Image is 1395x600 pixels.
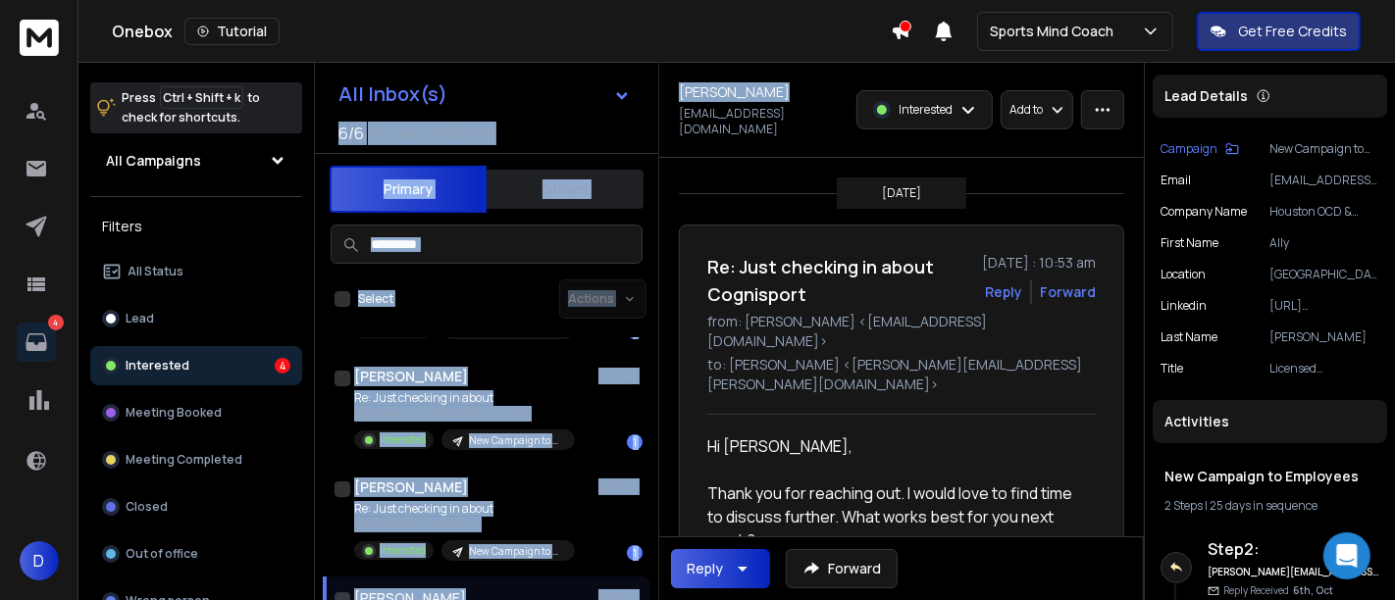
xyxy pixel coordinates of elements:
[1223,583,1333,598] p: Reply Received
[90,440,302,479] button: Meeting Completed
[1208,565,1379,579] h6: [PERSON_NAME][EMAIL_ADDRESS][PERSON_NAME][DOMAIN_NAME]
[679,106,845,137] p: [EMAIL_ADDRESS][DOMAIN_NAME]
[1164,498,1375,514] div: |
[1210,497,1317,514] span: 25 days in sequence
[1161,141,1239,157] button: Campaign
[90,534,302,574] button: Out of office
[985,282,1022,302] button: Reply
[354,501,575,517] p: Re: Just checking in about
[126,405,222,421] p: Meeting Booked
[358,291,393,307] label: Select
[338,122,364,145] span: 6 / 6
[17,323,56,362] a: 4
[707,312,1096,351] p: from: [PERSON_NAME] <[EMAIL_ADDRESS][DOMAIN_NAME]>
[1269,329,1379,345] p: [PERSON_NAME]
[323,75,646,114] button: All Inbox(s)
[1161,173,1191,188] p: Email
[126,499,168,515] p: Closed
[1323,532,1370,579] div: Open Intercom Messenger
[1161,298,1207,314] p: linkedin
[627,434,643,450] div: 1
[90,299,302,338] button: Lead
[899,102,953,118] p: Interested
[90,346,302,385] button: Interested4
[1040,282,1096,302] div: Forward
[1161,329,1217,345] p: Last Name
[671,549,770,588] button: Reply
[90,393,302,432] button: Meeting Booked
[106,151,201,171] h1: All Campaigns
[112,18,891,45] div: Onebox
[126,311,154,326] p: Lead
[380,432,426,447] p: Interested
[160,86,243,109] span: Ctrl + Shift + k
[598,479,643,495] p: [DATE]
[1269,204,1379,220] p: Houston OCD & Anxiety
[679,82,790,102] h1: [PERSON_NAME]
[1269,235,1379,251] p: Ally
[1009,102,1043,118] p: Add to
[1269,361,1379,376] p: Licensed [MEDICAL_DATA]
[1238,22,1347,41] p: Get Free Credits
[1164,86,1248,106] p: Lead Details
[20,541,59,580] button: D
[354,406,575,422] p: Good evening, Please forward any
[786,549,898,588] button: Forward
[368,122,493,145] h3: Inboxes selected
[330,166,487,213] button: Primary
[1197,12,1361,51] button: Get Free Credits
[1161,204,1247,220] p: Company Name
[1269,267,1379,282] p: [GEOGRAPHIC_DATA], [US_STATE]
[487,168,644,211] button: Others
[338,84,447,104] h1: All Inbox(s)
[380,543,426,558] p: Interested
[48,315,64,330] p: 4
[184,18,280,45] button: Tutorial
[1161,361,1183,376] p: title
[990,22,1121,41] p: Sports Mind Coach
[707,253,970,308] h1: Re: Just checking in about Cognisport
[1161,141,1217,157] p: Campaign
[1153,400,1387,443] div: Activities
[122,88,260,127] p: Press to check for shortcuts.
[1269,141,1379,157] p: New Campaign to Employees
[354,517,575,532] p: Would love to hear more.
[882,185,921,201] p: [DATE]
[354,477,468,497] h1: [PERSON_NAME]
[1164,467,1375,486] h1: New Campaign to Employees
[354,367,468,386] h1: [PERSON_NAME]
[1269,173,1379,188] p: [EMAIL_ADDRESS][DOMAIN_NAME]
[598,369,643,384] p: [DATE]
[90,487,302,526] button: Closed
[469,433,563,448] p: New Campaign to Employees
[126,452,242,468] p: Meeting Completed
[469,544,563,559] p: New Campaign to Employees
[275,358,290,374] div: 4
[90,213,302,240] h3: Filters
[707,434,1080,552] div: Hi [PERSON_NAME],
[126,546,198,562] p: Out of office
[90,141,302,180] button: All Campaigns
[707,481,1080,552] div: Thank you for reaching out. I would love to find time to discuss further. What works best for you...
[1164,497,1203,514] span: 2 Steps
[687,559,723,578] div: Reply
[90,252,302,291] button: All Status
[1269,298,1379,314] p: [URL][DOMAIN_NAME][PERSON_NAME]
[126,358,189,374] p: Interested
[1161,267,1206,282] p: location
[627,545,643,561] div: 1
[982,253,1096,273] p: [DATE] : 10:53 am
[1293,583,1333,597] span: 6th, Oct
[128,264,183,279] p: All Status
[354,390,575,406] p: Re: Just checking in about
[1208,537,1379,561] h6: Step 2 :
[707,355,1096,394] p: to: [PERSON_NAME] <[PERSON_NAME][EMAIL_ADDRESS][PERSON_NAME][DOMAIN_NAME]>
[1161,235,1218,251] p: First Name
